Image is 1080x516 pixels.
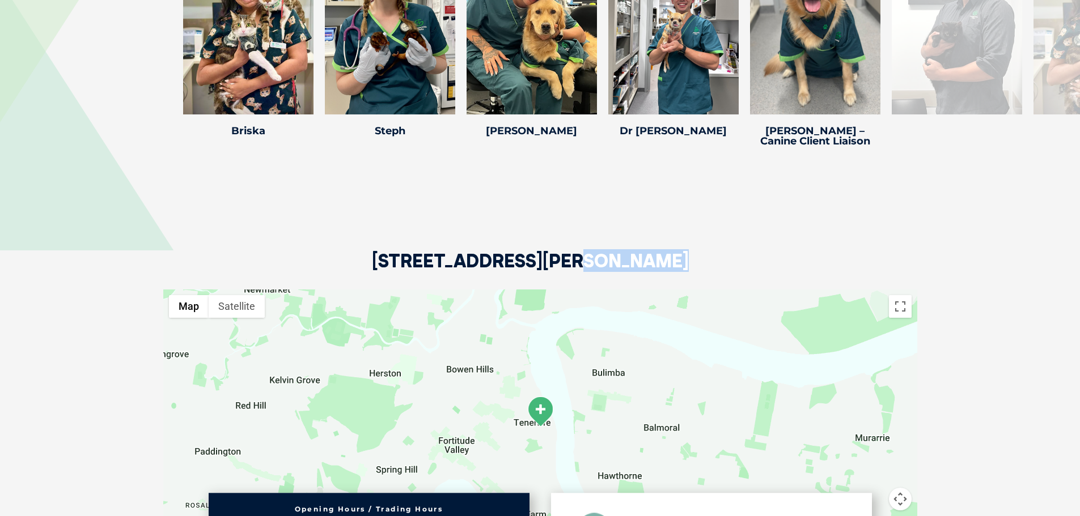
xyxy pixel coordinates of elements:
[169,295,209,318] button: Show street map
[209,295,265,318] button: Show satellite imagery
[214,506,524,513] h6: Opening Hours / Trading Hours
[889,488,912,510] button: Map camera controls
[183,126,314,136] h4: Briska
[608,126,739,136] h4: Dr [PERSON_NAME]
[889,295,912,318] button: Toggle fullscreen view
[750,126,880,146] h4: [PERSON_NAME] – Canine Client Liaison
[467,126,597,136] h4: [PERSON_NAME]
[372,251,689,289] h2: [STREET_ADDRESS][PERSON_NAME]
[325,126,455,136] h4: Steph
